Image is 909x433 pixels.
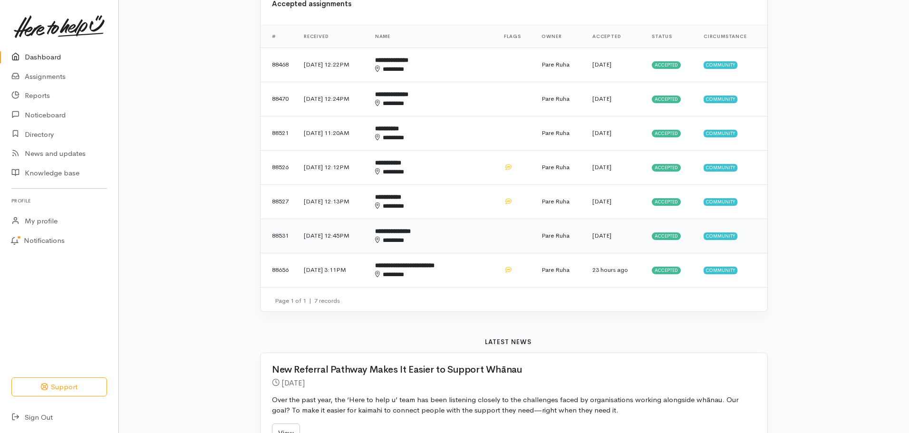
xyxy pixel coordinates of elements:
span: Community [704,267,737,274]
h2: New Referral Pathway Makes It Easier to Support Whānau [272,365,745,375]
td: [DATE] 11:20AM [296,116,367,150]
time: [DATE] [592,60,611,68]
th: # [261,25,296,48]
th: Received [296,25,367,48]
span: Accepted [652,198,681,206]
td: 88656 [261,253,296,287]
td: 88470 [261,82,296,116]
td: [DATE] 12:13PM [296,184,367,219]
h6: Profile [11,194,107,207]
td: Pare Ruha [534,184,585,219]
td: Pare Ruha [534,82,585,116]
td: Pare Ruha [534,253,585,287]
th: Accepted [585,25,644,48]
span: Accepted [652,96,681,103]
time: [DATE] [592,95,611,103]
span: Community [704,232,737,240]
time: [DATE] [592,129,611,137]
time: [DATE] [592,197,611,205]
td: Pare Ruha [534,219,585,253]
td: 88527 [261,184,296,219]
td: [DATE] 12:12PM [296,150,367,184]
time: 23 hours ago [592,266,628,274]
b: Latest news [485,338,532,346]
td: 88521 [261,116,296,150]
th: Owner [534,25,585,48]
td: 88468 [261,48,296,82]
time: [DATE] [281,378,305,388]
span: Accepted [652,164,681,172]
td: [DATE] 12:22PM [296,48,367,82]
span: Community [704,130,737,137]
span: Community [704,164,737,172]
th: Status [644,25,696,48]
span: | [309,297,311,305]
td: Pare Ruha [534,48,585,82]
span: Community [704,198,737,206]
td: [DATE] 12:24PM [296,82,367,116]
td: [DATE] 12:45PM [296,219,367,253]
th: Circumstance [696,25,767,48]
span: Accepted [652,267,681,274]
button: Support [11,377,107,397]
td: Pare Ruha [534,150,585,184]
span: Community [704,96,737,103]
p: Over the past year, the ‘Here to help u’ team has been listening closely to the challenges faced ... [272,395,756,416]
span: Accepted [652,61,681,69]
time: [DATE] [592,231,611,240]
td: 88526 [261,150,296,184]
td: Pare Ruha [534,116,585,150]
td: 88531 [261,219,296,253]
span: Accepted [652,130,681,137]
span: Accepted [652,232,681,240]
small: Page 1 of 1 7 records [275,297,340,305]
span: Community [704,61,737,69]
td: [DATE] 3:11PM [296,253,367,287]
time: [DATE] [592,163,611,171]
th: Name [367,25,496,48]
th: Flags [496,25,534,48]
